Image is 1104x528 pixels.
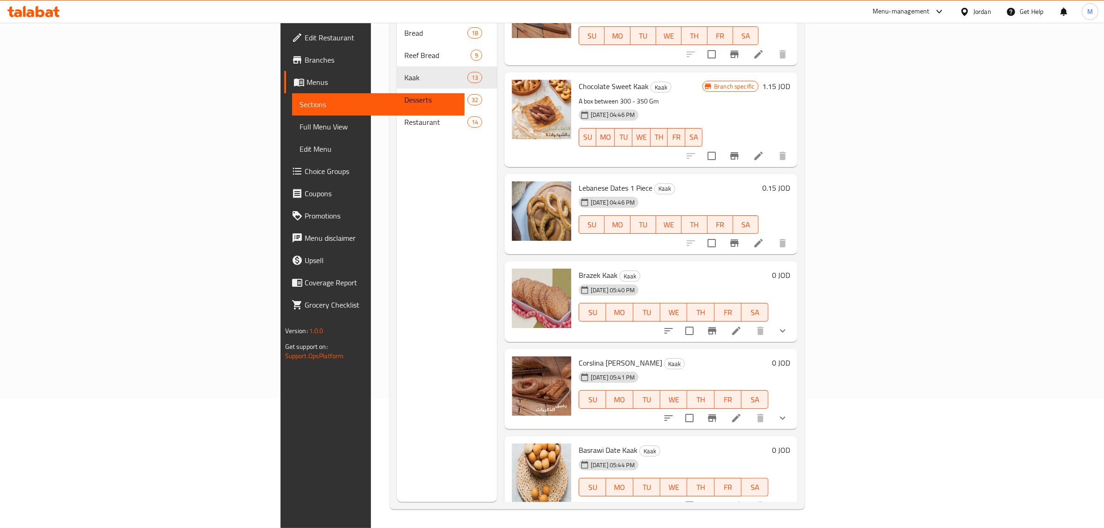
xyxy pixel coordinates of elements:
[685,128,702,147] button: SA
[640,446,660,457] span: Kaak
[284,71,465,93] a: Menus
[305,188,458,199] span: Coupons
[691,306,710,319] span: TH
[702,233,721,253] span: Select to update
[660,29,678,43] span: WE
[583,29,601,43] span: SU
[583,393,602,406] span: SU
[715,478,741,496] button: FR
[305,232,458,244] span: Menu disclaimer
[284,182,465,205] a: Coupons
[718,481,738,494] span: FR
[583,218,601,232] span: SU
[651,82,671,93] span: Kaak
[753,150,764,161] a: Edit menu item
[873,6,930,17] div: Menu-management
[579,79,649,93] span: Chocolate Sweet Kaak
[772,43,794,65] button: delete
[579,215,605,234] button: SU
[587,461,638,470] span: [DATE] 05:44 PM
[579,478,606,496] button: SU
[579,390,606,409] button: SU
[632,128,651,147] button: WE
[467,94,482,105] div: items
[753,49,764,60] a: Edit menu item
[587,110,638,119] span: [DATE] 04:46 PM
[285,350,344,362] a: Support.OpsPlatform
[606,390,633,409] button: MO
[723,145,746,167] button: Branch-specific-item
[468,118,482,127] span: 14
[664,481,683,494] span: WE
[606,478,633,496] button: MO
[620,271,640,282] span: Kaak
[579,443,638,457] span: Basrawi Date Kaak
[600,130,611,144] span: MO
[631,215,656,234] button: TU
[300,121,458,132] span: Full Menu View
[583,306,602,319] span: SU
[671,130,681,144] span: FR
[608,218,626,232] span: MO
[685,218,703,232] span: TH
[777,412,788,424] svg: Show Choices
[634,218,652,232] span: TU
[701,320,723,342] button: Branch-specific-item
[300,99,458,110] span: Sections
[687,303,714,322] button: TH
[637,481,657,494] span: TU
[1087,6,1093,17] span: M
[656,215,682,234] button: WE
[731,500,742,511] a: Edit menu item
[689,130,699,144] span: SA
[772,320,794,342] button: show more
[587,198,638,207] span: [DATE] 04:46 PM
[731,325,742,336] a: Edit menu item
[745,393,765,406] span: SA
[512,269,571,328] img: Brazek Kaak
[772,356,790,369] h6: 0 JOD
[631,26,656,45] button: TU
[579,96,702,107] p: A box between 300 - 350 Gm
[292,138,465,160] a: Edit Menu
[749,495,772,517] button: delete
[397,66,497,89] div: Kaak13
[777,500,788,511] svg: Show Choices
[284,271,465,294] a: Coverage Report
[680,496,699,515] span: Select to update
[718,393,738,406] span: FR
[579,128,596,147] button: SU
[733,26,759,45] button: SA
[715,390,741,409] button: FR
[772,407,794,429] button: show more
[702,146,721,166] span: Select to update
[772,444,790,457] h6: 0 JOD
[772,145,794,167] button: delete
[292,93,465,116] a: Sections
[637,306,657,319] span: TU
[467,116,482,128] div: items
[718,306,738,319] span: FR
[605,215,630,234] button: MO
[701,495,723,517] button: Branch-specific-item
[691,393,710,406] span: TH
[471,50,482,61] div: items
[608,29,626,43] span: MO
[284,249,465,271] a: Upsell
[397,44,497,66] div: Reef Bread9
[708,26,733,45] button: FR
[723,43,746,65] button: Branch-specific-item
[579,268,618,282] span: Brazek Kaak
[619,270,640,282] div: Kaak
[284,49,465,71] a: Branches
[762,80,790,93] h6: 1.15 JOD
[397,89,497,111] div: Desserts32
[404,27,467,39] div: Bread
[579,181,652,195] span: Lebanese Dates 1 Piece
[605,26,630,45] button: MO
[284,26,465,49] a: Edit Restaurant
[656,26,682,45] button: WE
[691,481,710,494] span: TH
[284,294,465,316] a: Grocery Checklist
[749,407,772,429] button: delete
